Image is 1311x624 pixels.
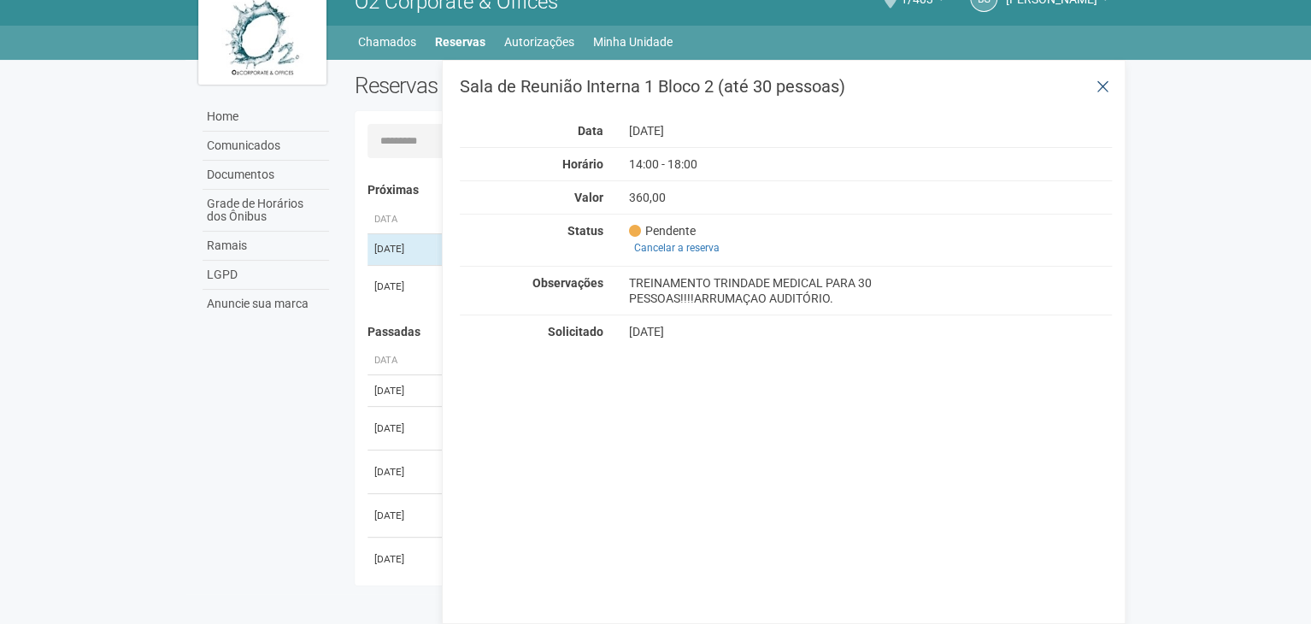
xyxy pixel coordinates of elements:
[203,261,329,290] a: LGPD
[504,30,574,54] a: Autorizações
[567,224,603,238] strong: Status
[203,132,329,161] a: Comunicados
[436,450,929,494] td: Sala de Reunião Interna 1 Bloco 2 (até 30 pessoas)
[532,276,603,290] strong: Observações
[367,233,436,265] td: [DATE]
[367,265,436,309] td: [DATE]
[436,494,929,538] td: Sala de Reunião Interna 1 Bloco 4 (até 30 pessoas)
[562,157,603,171] strong: Horário
[436,407,929,450] td: Sala de Reunião Interna 1 Bloco 2 (até 30 pessoas)
[629,238,725,257] a: Cancelar a reserva
[367,184,1100,197] h4: Próximas
[367,206,436,234] th: Data
[367,326,1100,338] h4: Passadas
[574,191,603,204] strong: Valor
[616,123,955,138] div: [DATE]
[616,324,955,339] div: [DATE]
[367,494,436,538] td: [DATE]
[616,156,955,172] div: 14:00 - 18:00
[367,347,436,375] th: Data
[203,232,329,261] a: Ramais
[435,30,485,54] a: Reservas
[367,450,436,494] td: [DATE]
[436,265,929,309] td: Sala de Reunião Interna 1 Bloco 2 (até 30 pessoas)
[593,30,673,54] a: Minha Unidade
[629,223,696,238] span: Pendente
[203,103,329,132] a: Home
[203,190,329,232] a: Grade de Horários dos Ônibus
[578,124,603,138] strong: Data
[436,206,929,234] th: Área ou Serviço
[355,73,720,98] h2: Reservas
[367,407,436,450] td: [DATE]
[203,161,329,190] a: Documentos
[436,538,929,581] td: Sala de Reunião Interna 1 Bloco 2 (até 30 pessoas)
[358,30,416,54] a: Chamados
[367,375,436,407] td: [DATE]
[548,325,603,338] strong: Solicitado
[616,190,955,205] div: 360,00
[367,538,436,581] td: [DATE]
[203,290,329,318] a: Anuncie sua marca
[460,78,1112,95] h3: Sala de Reunião Interna 1 Bloco 2 (até 30 pessoas)
[436,347,929,375] th: Área ou Serviço
[436,375,929,407] td: Sala de Reunião Interna 1 Bloco 2 (até 30 pessoas)
[616,275,955,306] div: TREINAMENTO TRINDADE MEDICAL PARA 30 PESSOAS!!!!ARRUMAÇAO AUDITÓRIO.
[436,233,929,265] td: Sala de Reunião Interna 1 Bloco 2 (até 30 pessoas)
